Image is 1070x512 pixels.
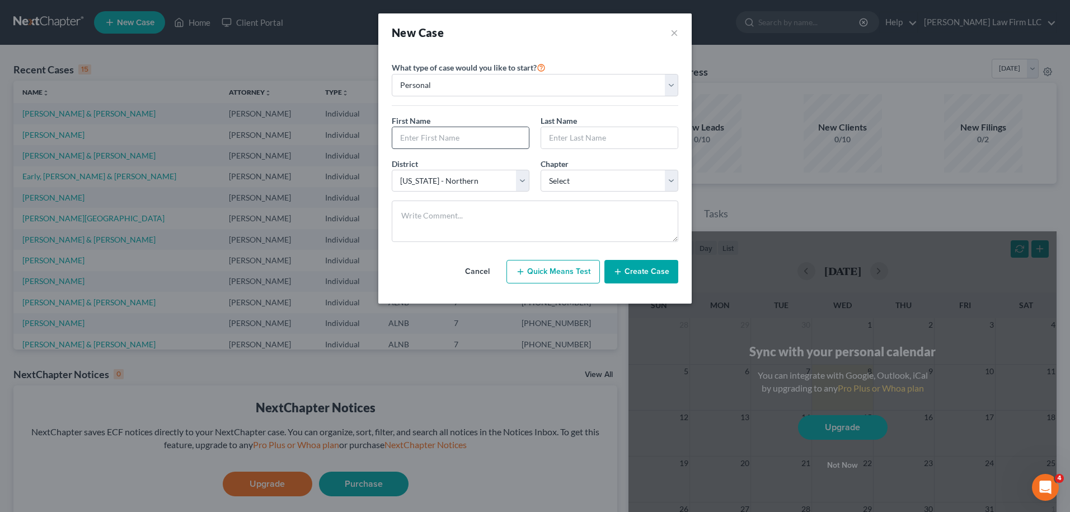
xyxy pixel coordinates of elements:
[541,159,569,169] span: Chapter
[541,116,577,125] span: Last Name
[392,127,529,148] input: Enter First Name
[392,159,418,169] span: District
[453,260,502,283] button: Cancel
[392,116,430,125] span: First Name
[506,260,600,283] button: Quick Means Test
[392,60,546,74] label: What type of case would you like to start?
[1032,474,1059,501] iframe: Intercom live chat
[541,127,678,148] input: Enter Last Name
[392,26,444,39] strong: New Case
[604,260,678,283] button: Create Case
[670,25,678,40] button: ×
[1055,474,1064,483] span: 4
